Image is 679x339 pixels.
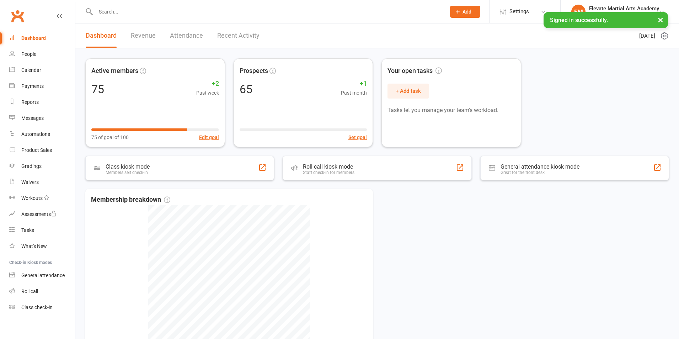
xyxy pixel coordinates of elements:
[240,66,268,76] span: Prospects
[93,7,441,17] input: Search...
[86,23,117,48] a: Dashboard
[91,66,138,76] span: Active members
[463,9,471,15] span: Add
[21,99,39,105] div: Reports
[9,206,75,222] a: Assessments
[9,78,75,94] a: Payments
[509,4,529,20] span: Settings
[21,83,44,89] div: Payments
[639,32,655,40] span: [DATE]
[9,46,75,62] a: People
[9,7,26,25] a: Clubworx
[21,272,65,278] div: General attendance
[217,23,260,48] a: Recent Activity
[196,89,219,97] span: Past week
[9,94,75,110] a: Reports
[21,179,39,185] div: Waivers
[9,268,75,284] a: General attendance kiosk mode
[9,222,75,238] a: Tasks
[654,12,667,27] button: ×
[21,304,53,310] div: Class check-in
[21,115,44,121] div: Messages
[21,211,57,217] div: Assessments
[21,35,46,41] div: Dashboard
[91,195,170,205] span: Membership breakdown
[21,51,36,57] div: People
[199,133,219,141] button: Edit goal
[303,163,354,170] div: Roll call kiosk mode
[106,163,150,170] div: Class kiosk mode
[170,23,203,48] a: Attendance
[21,195,43,201] div: Workouts
[550,17,608,23] span: Signed in successfully.
[589,5,659,12] div: Elevate Martial Arts Academy
[387,84,429,99] button: + Add task
[341,89,367,97] span: Past month
[348,133,367,141] button: Set goal
[9,126,75,142] a: Automations
[9,158,75,174] a: Gradings
[21,67,41,73] div: Calendar
[9,174,75,190] a: Waivers
[21,131,50,137] div: Automations
[9,62,75,78] a: Calendar
[571,5,586,19] div: EM
[21,243,47,249] div: What's New
[91,133,129,141] span: 75 of goal of 100
[21,147,52,153] div: Product Sales
[9,190,75,206] a: Workouts
[9,142,75,158] a: Product Sales
[9,30,75,46] a: Dashboard
[240,84,252,95] div: 65
[106,170,150,175] div: Members self check-in
[303,170,354,175] div: Staff check-in for members
[21,227,34,233] div: Tasks
[21,163,42,169] div: Gradings
[589,12,659,18] div: Elevate Martial Arts Academy
[341,79,367,89] span: +1
[9,300,75,316] a: Class kiosk mode
[501,163,579,170] div: General attendance kiosk mode
[450,6,480,18] button: Add
[387,66,442,76] span: Your open tasks
[91,84,104,95] div: 75
[387,106,515,115] p: Tasks let you manage your team's workload.
[9,238,75,254] a: What's New
[196,79,219,89] span: +2
[131,23,156,48] a: Revenue
[9,110,75,126] a: Messages
[9,284,75,300] a: Roll call
[21,288,38,294] div: Roll call
[501,170,579,175] div: Great for the front desk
